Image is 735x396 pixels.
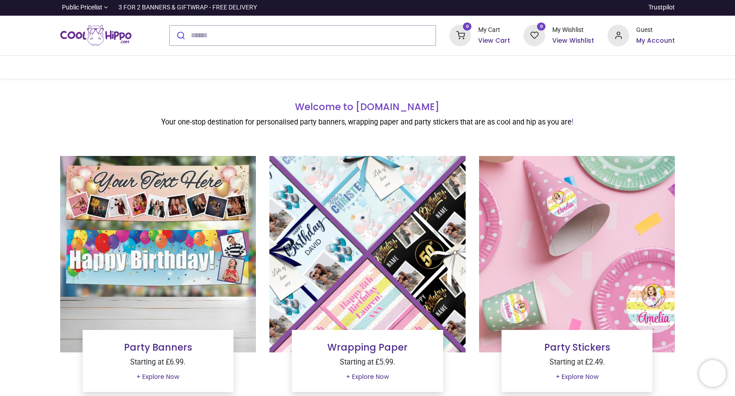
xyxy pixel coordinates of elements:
sup: 0 [537,22,546,31]
a: Logo of Cool Hippo [60,23,132,48]
a: My Account [636,36,675,45]
button: Submit [170,26,191,45]
a: Trustpilot [648,3,675,12]
iframe: Brevo live chat [699,360,726,387]
a: Party Stickers [544,341,610,354]
a: 0 [524,31,545,38]
a: Wrapping Paper [327,341,408,354]
div: My Cart [478,26,510,35]
font: Your one-stop destination for personalised party banners, wrapping paper and party stickers that ... [161,118,572,126]
a: View Cart [478,36,510,45]
a: View Wishlist [552,36,594,45]
a: + Explore Now [340,369,395,385]
a: Public Pricelist [60,3,108,12]
a: 0 [449,31,471,38]
img: Cool Hippo [60,23,132,48]
font: ! [572,118,573,126]
div: 3 FOR 2 BANNERS & GIFTWRAP - FREE DELIVERY [119,3,257,12]
span: Public Pricelist [62,3,102,12]
a: + Explore Now [550,369,604,385]
font: Welcome to [DOMAIN_NAME] [295,100,440,113]
a: + Explore Now [131,369,185,385]
a: Party Banners [124,341,192,354]
p: Starting at £6.99. [90,357,227,368]
div: My Wishlist [552,26,594,35]
sup: 0 [463,22,471,31]
p: Starting at £2.49. [509,357,646,368]
p: Starting at £5.99. [299,357,436,368]
div: Guest [636,26,675,35]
